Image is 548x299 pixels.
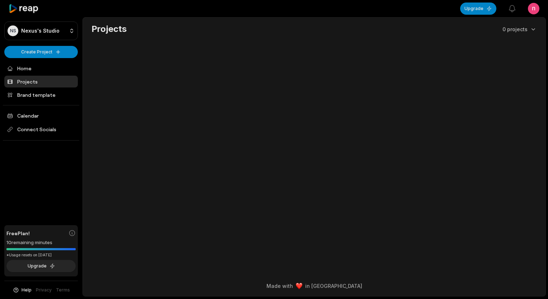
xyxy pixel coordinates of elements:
[6,252,76,258] div: *Usage resets on [DATE]
[56,287,70,293] a: Terms
[6,239,76,246] div: 10 remaining minutes
[4,123,78,136] span: Connect Socials
[91,23,127,35] h2: Projects
[502,25,537,33] button: 0 projects
[4,89,78,101] a: Brand template
[4,76,78,87] a: Projects
[13,287,32,293] button: Help
[21,28,60,34] p: Nexus's Studio
[6,229,30,237] span: Free Plan!
[4,62,78,74] a: Home
[89,282,539,290] div: Made with in [GEOGRAPHIC_DATA]
[4,110,78,122] a: Calendar
[22,287,32,293] span: Help
[296,283,302,289] img: heart emoji
[36,287,52,293] a: Privacy
[460,3,496,15] button: Upgrade
[8,25,18,36] div: NS
[4,46,78,58] button: Create Project
[6,260,76,272] button: Upgrade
